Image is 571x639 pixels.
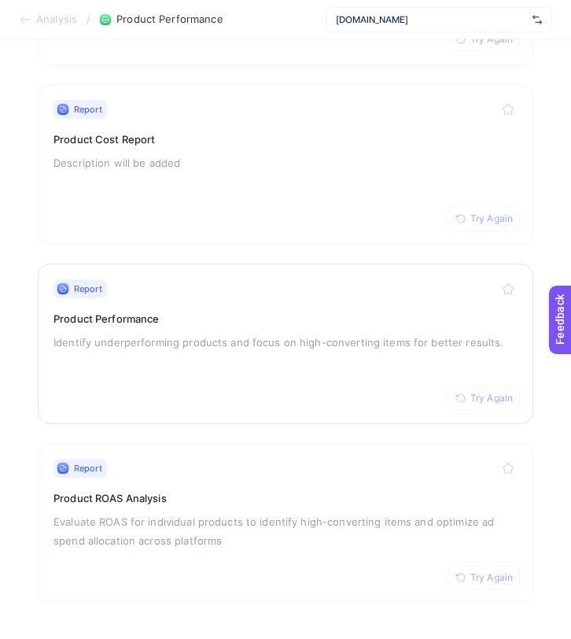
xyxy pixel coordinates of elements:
[74,462,102,475] span: Report
[74,283,102,295] span: Report
[448,386,520,411] button: Try Again
[448,565,520,590] button: Try Again
[470,392,513,404] span: Try Again
[53,333,518,352] p: Identify underperforming products and focus on high-converting items for better results.
[53,153,518,172] p: Description will be added
[470,571,513,584] span: Try Again
[53,512,518,550] p: Evaluate ROAS for individual products to identify high-converting items and optimize ad spend all...
[470,212,513,225] span: Try Again
[53,490,518,506] h3: Product ROAS Analysis
[38,84,533,245] a: ReportTry AgainProduct Cost ReportDescription will be added
[36,13,77,26] span: Analysis
[38,264,533,424] a: ReportTry AgainProduct PerformanceIdentify underperforming products and focus on high-converting ...
[532,12,542,28] img: svg%3e
[9,5,60,17] span: Feedback
[53,131,518,147] h3: Product Cost Report
[38,443,533,604] a: ReportTry AgainProduct ROAS AnalysisEvaluate ROAS for individual products to identify high-conver...
[448,206,520,231] button: Try Again
[336,13,526,26] span: [DOMAIN_NAME]
[448,27,520,52] button: Try Again
[53,311,518,327] h3: Product Performance
[470,33,513,46] span: Try Again
[74,103,102,116] span: Report
[116,13,223,26] span: Product Performance
[87,13,90,25] span: /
